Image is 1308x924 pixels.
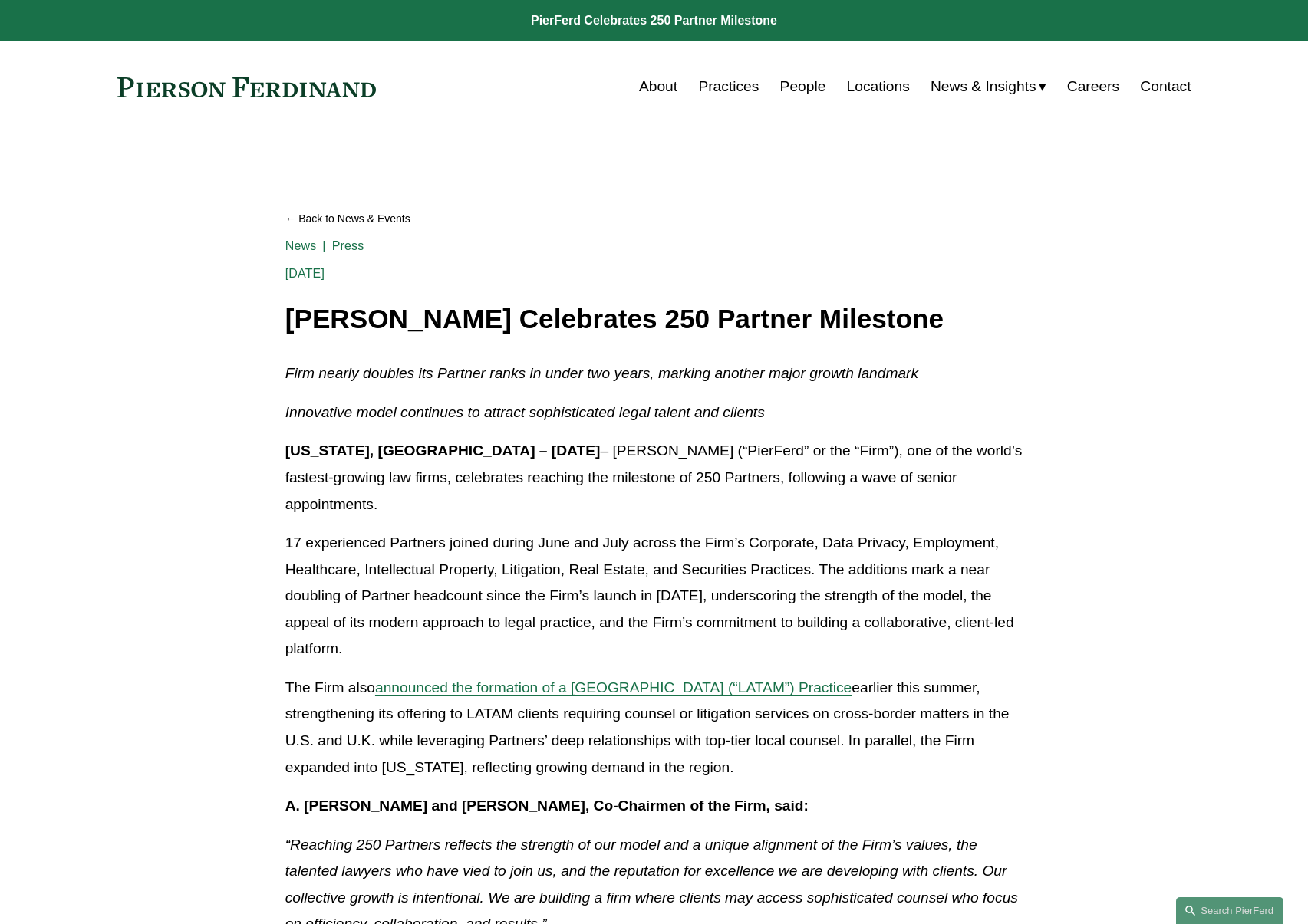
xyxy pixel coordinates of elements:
[285,304,1023,334] h1: [PERSON_NAME] Celebrates 250 Partner Milestone
[285,530,1023,663] p: 17 experienced Partners joined during June and July across the Firm’s Corporate, Data Privacy, Em...
[285,797,809,814] strong: A. [PERSON_NAME] and [PERSON_NAME], Co-Chairmen of the Firm, said:
[1176,897,1283,924] a: Search this site
[1140,72,1191,101] a: Contact
[285,267,325,280] span: [DATE]
[375,679,852,695] a: announced the formation of a [GEOGRAPHIC_DATA] (“LATAM”) Practice
[285,404,765,420] em: Innovative model continues to attract sophisticated legal talent and clients
[698,72,759,101] a: Practices
[285,239,317,252] a: News
[285,442,601,459] strong: [US_STATE], [GEOGRAPHIC_DATA] – [DATE]
[1067,72,1119,101] a: Careers
[285,206,1023,232] a: Back to News & Events
[931,72,1046,101] a: folder dropdown
[931,74,1036,100] span: News & Insights
[285,365,918,381] em: Firm nearly doubles its Partner ranks in under two years, marking another major growth landmark
[780,72,826,101] a: People
[847,72,910,101] a: Locations
[285,675,1023,781] p: The Firm also earlier this summer, strengthening its offering to LATAM clients requiring counsel ...
[639,72,677,101] a: About
[332,239,364,252] a: Press
[285,438,1023,518] p: – [PERSON_NAME] (“PierFerd” or the “Firm”), one of the world’s fastest-growing law firms, celebra...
